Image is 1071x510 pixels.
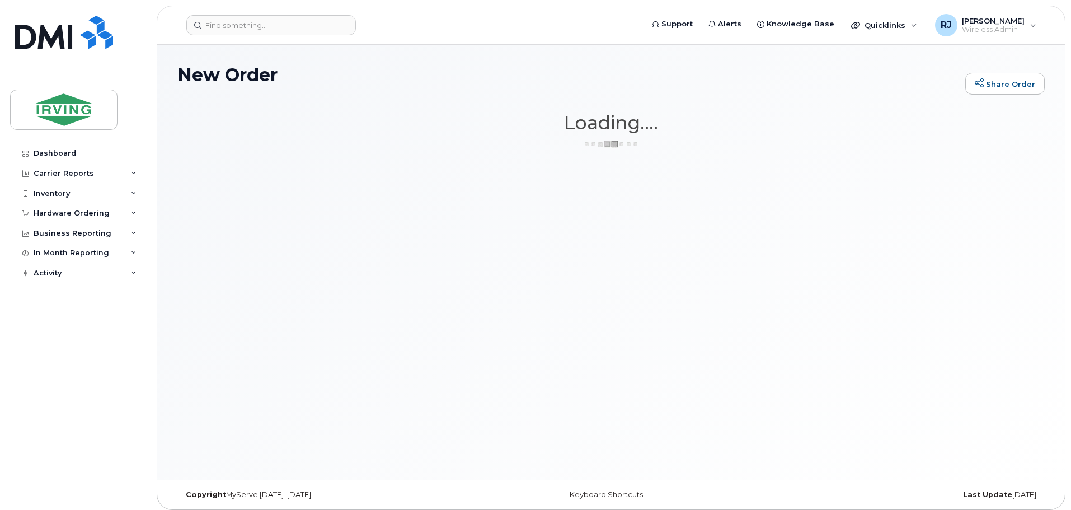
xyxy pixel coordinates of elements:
[570,490,643,499] a: Keyboard Shortcuts
[965,73,1045,95] a: Share Order
[177,65,960,85] h1: New Order
[583,140,639,148] img: ajax-loader-3a6953c30dc77f0bf724df975f13086db4f4c1262e45940f03d1251963f1bf2e.gif
[177,113,1045,133] h1: Loading....
[963,490,1012,499] strong: Last Update
[186,490,226,499] strong: Copyright
[755,490,1045,499] div: [DATE]
[177,490,467,499] div: MyServe [DATE]–[DATE]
